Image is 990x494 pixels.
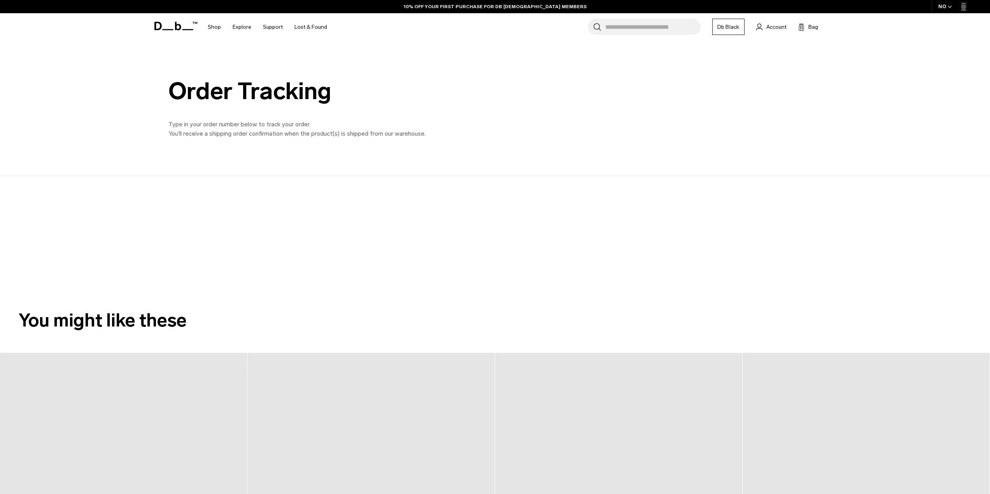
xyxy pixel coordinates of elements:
[404,3,587,10] a: 10% OFF YOUR FIRST PURCHASE FOR DB [DEMOGRAPHIC_DATA] MEMBERS
[162,176,395,285] iframe: Ingrid delivery tracking widget main iframe
[798,22,818,31] button: Bag
[168,78,519,104] div: Order Tracking
[712,19,745,35] a: Db Black
[756,22,787,31] a: Account
[294,13,327,41] a: Lost & Found
[208,13,221,41] a: Shop
[766,23,787,31] span: Account
[202,13,333,41] nav: Main Navigation
[263,13,283,41] a: Support
[168,120,519,138] p: Type in your order number below to track your order. You'll receive a shipping order confirmation...
[233,13,251,41] a: Explore
[808,23,818,31] span: Bag
[19,307,971,334] h2: You might like these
